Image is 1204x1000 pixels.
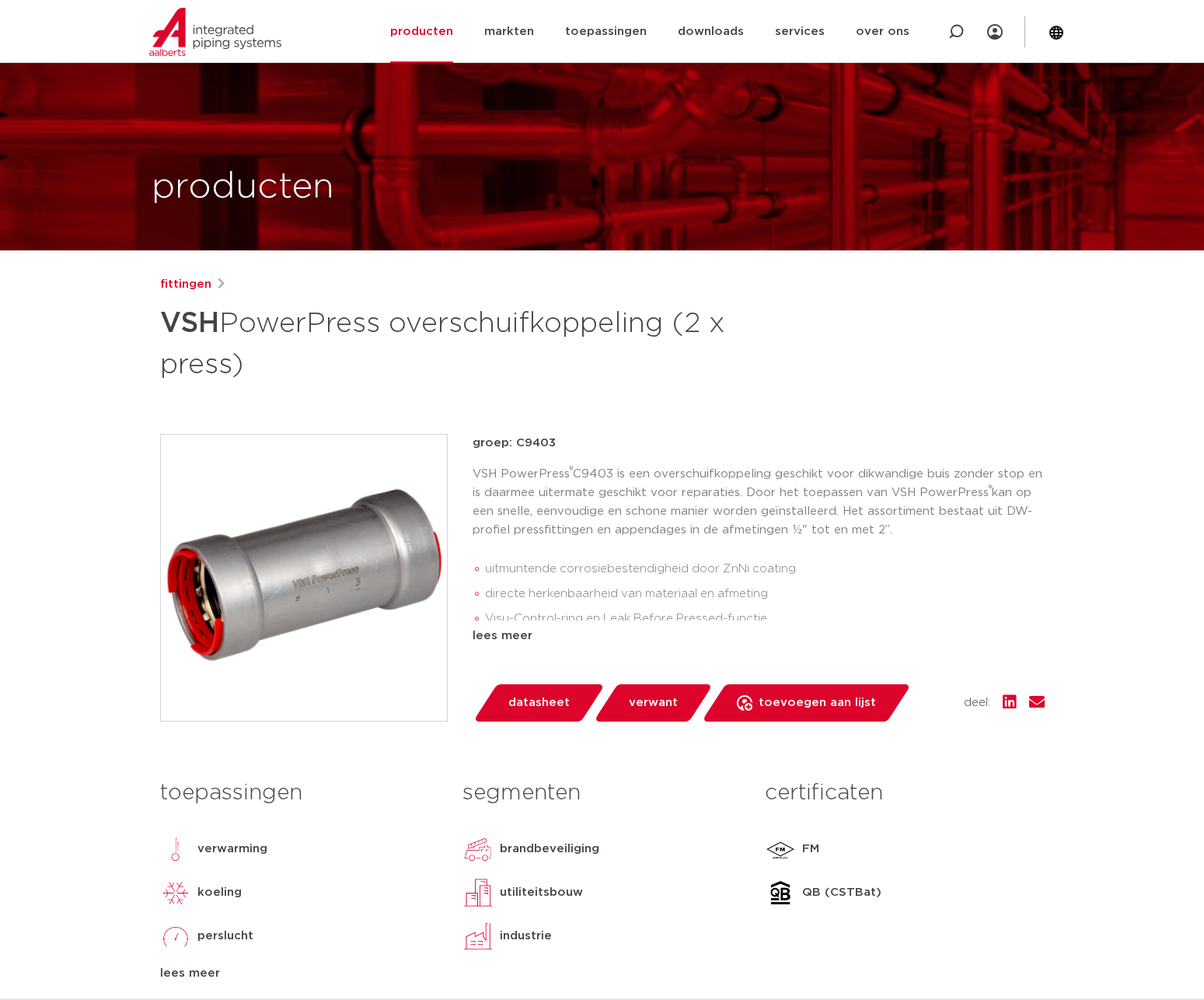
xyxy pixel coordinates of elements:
[765,834,796,865] img: FM
[593,684,713,722] a: verwant
[160,300,744,384] h1: PowerPress overschuifkoppeling (2 x press)
[197,840,267,858] p: verwarming
[160,834,191,865] img: verwarming
[473,434,1045,453] p: groep: C9403
[500,840,599,858] p: brandbeveiliging
[485,607,1045,631] li: Visu-Control-ring en Leak Before Pressed-functie
[759,691,876,715] span: toevoegen aan lijst
[570,466,573,474] sup: ®
[802,840,819,858] p: FM
[462,877,494,908] img: utiliteitsbouw
[160,964,439,983] div: lees meer
[508,691,570,715] span: datasheet
[765,778,1044,809] h3: certificaten
[765,877,796,908] img: QB (CSTBat)
[197,883,242,902] p: koeling
[161,435,447,721] img: Product Image for VSH PowerPress overschuifkoppeling (2 x press)
[462,921,494,952] img: industrie
[500,927,552,946] p: industrie
[160,778,439,809] h3: toepassingen
[160,275,211,294] a: fittingen
[473,684,605,722] a: datasheet
[964,694,990,712] span: deel:
[485,582,1045,607] li: directe herkenbaarheid van materiaal en afmeting
[160,309,219,337] strong: VSH
[473,627,1045,645] div: lees meer
[152,163,334,212] h1: producten
[462,834,494,865] img: brandbeveiliging
[485,557,1045,582] li: uitmuntende corrosiebestendigheid door ZnNi coating
[160,877,191,908] img: koeling
[160,921,191,952] img: perslucht
[462,778,742,809] h3: segmenten
[197,927,253,946] p: perslucht
[500,883,583,902] p: utiliteitsbouw
[802,883,881,902] p: QB (CSTBat)
[629,691,678,715] span: verwant
[473,465,1045,540] p: VSH PowerPress C9403 is een overschuifkoppeling geschikt voor dikwandige buis zonder stop en is d...
[989,484,992,493] sup: ®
